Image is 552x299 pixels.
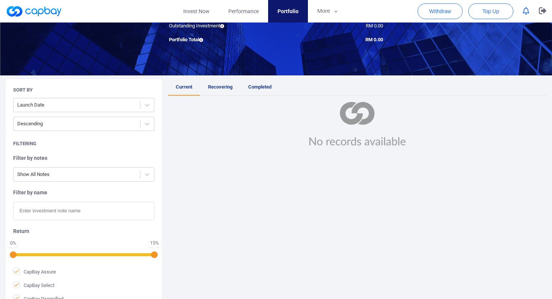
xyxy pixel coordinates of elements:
[176,84,192,90] span: Current
[365,37,383,42] span: RM 0.00
[366,23,383,29] span: RM 0.00
[13,228,154,234] h5: Return
[300,102,414,147] img: noRecord
[248,84,271,90] span: Completed
[150,241,159,245] div: 15 %
[483,8,499,15] span: Top Up
[228,7,259,15] span: Performance
[13,87,33,93] h5: Sort By
[13,140,36,147] h5: Filtering
[468,3,513,19] button: Top Up
[13,202,154,220] input: Enter investment note name
[13,281,54,289] span: CapBay Select
[13,268,56,275] span: CapBay Assure
[278,7,299,15] span: Portfolio
[13,155,154,161] h5: Filter by notes
[163,36,276,44] div: Portfolio Total
[418,3,463,19] button: Withdraw
[208,84,232,90] span: Recovering
[13,189,154,196] h5: Filter by name
[9,241,17,245] div: 0 %
[163,22,276,30] div: Outstanding Investment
